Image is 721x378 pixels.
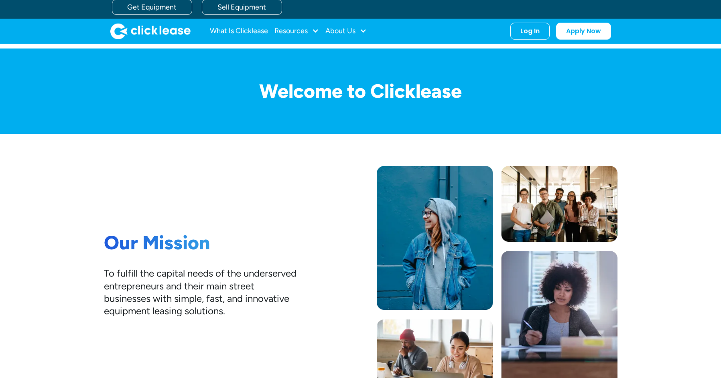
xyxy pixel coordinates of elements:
a: What Is Clicklease [210,23,268,39]
h1: Welcome to Clicklease [104,81,617,102]
a: home [110,23,191,39]
div: About Us [325,23,367,39]
div: Log In [520,27,540,35]
h1: Our Mission [104,231,297,255]
div: Resources [274,23,319,39]
div: To fulfill the capital needs of the underserved entrepreneurs and their main street businesses wi... [104,267,297,317]
img: Clicklease logo [110,23,191,39]
a: Apply Now [556,23,611,40]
